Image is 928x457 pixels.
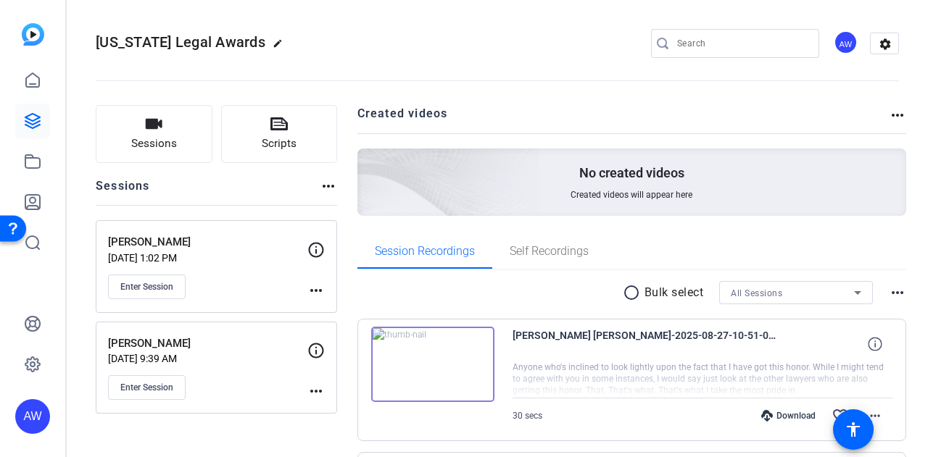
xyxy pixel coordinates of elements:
p: Bulk select [645,284,704,301]
span: Enter Session [120,281,173,293]
mat-icon: favorite_border [832,407,849,424]
span: Sessions [131,135,177,152]
img: blue-gradient.svg [22,23,44,46]
mat-icon: more_horiz [866,407,884,424]
input: Search [677,35,808,52]
button: Enter Session [108,375,186,400]
p: [DATE] 1:02 PM [108,252,307,264]
span: 30 secs [513,411,542,421]
mat-icon: edit [273,38,290,56]
mat-icon: radio_button_unchecked [623,284,645,301]
span: [PERSON_NAME] [PERSON_NAME]-2025-08-27-10-51-03-761-0 [513,327,781,361]
button: Scripts [221,105,338,163]
mat-icon: more_horiz [307,382,325,400]
mat-icon: more_horiz [307,282,325,299]
button: Sessions [96,105,212,163]
button: Enter Session [108,274,186,299]
span: Session Recordings [375,246,475,257]
img: Creted videos background [195,5,541,319]
div: AW [834,30,858,54]
h2: Created videos [357,105,890,133]
img: thumb-nail [371,327,494,402]
mat-icon: more_horiz [889,106,906,124]
span: [US_STATE] Legal Awards [96,33,265,51]
ngx-avatar: Alyssa Woulfe [834,30,859,56]
span: All Sessions [731,288,782,298]
mat-icon: more_horiz [889,284,906,301]
mat-icon: more_horiz [320,177,337,195]
p: [PERSON_NAME] [108,335,307,352]
h2: Sessions [96,177,150,205]
p: [DATE] 9:39 AM [108,353,307,364]
span: Scripts [262,135,297,152]
p: No created videos [579,164,684,182]
p: [PERSON_NAME] [108,234,307,251]
mat-icon: settings [871,33,900,55]
span: Self Recordings [510,246,589,257]
span: Created videos will appear here [571,189,692,201]
mat-icon: accessibility [845,421,862,438]
span: Enter Session [120,382,173,393]
div: AW [15,399,50,434]
div: Download [754,410,823,422]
